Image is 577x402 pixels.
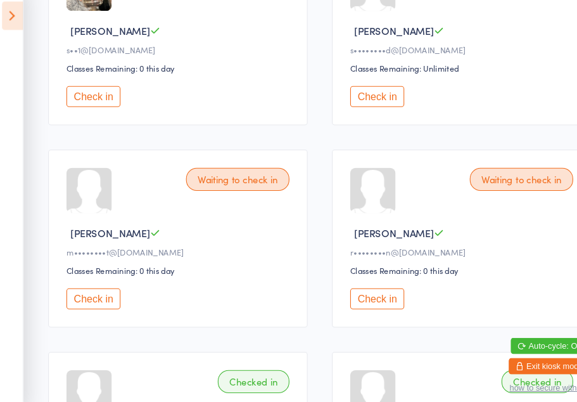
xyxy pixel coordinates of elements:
[65,94,116,113] button: Check in
[207,360,274,382] div: Checked in
[473,360,540,382] div: Checked in
[480,349,556,364] button: Exit kiosk mode
[331,283,382,303] button: Check in
[335,35,410,48] span: [PERSON_NAME]
[65,261,278,272] div: Classes Remaining: 0 this day
[65,55,278,65] div: s••1@[DOMAIN_NAME]
[482,330,556,345] button: Auto-cycle: ON
[69,224,144,238] span: [PERSON_NAME]
[331,72,544,82] div: Classes Remaining: Unlimited
[481,372,556,381] button: how to secure with pin
[331,55,544,65] div: s••••••••d@[DOMAIN_NAME]
[331,94,382,113] button: Check in
[65,72,278,82] div: Classes Remaining: 0 this day
[331,261,544,272] div: Classes Remaining: 0 this day
[177,171,274,192] div: Waiting to check in
[331,244,544,255] div: r••••••••n@[DOMAIN_NAME]
[65,283,116,303] button: Check in
[335,224,410,238] span: [PERSON_NAME]
[65,244,278,255] div: m••••••••t@[DOMAIN_NAME]
[443,171,540,192] div: Waiting to check in
[69,35,144,48] span: [PERSON_NAME]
